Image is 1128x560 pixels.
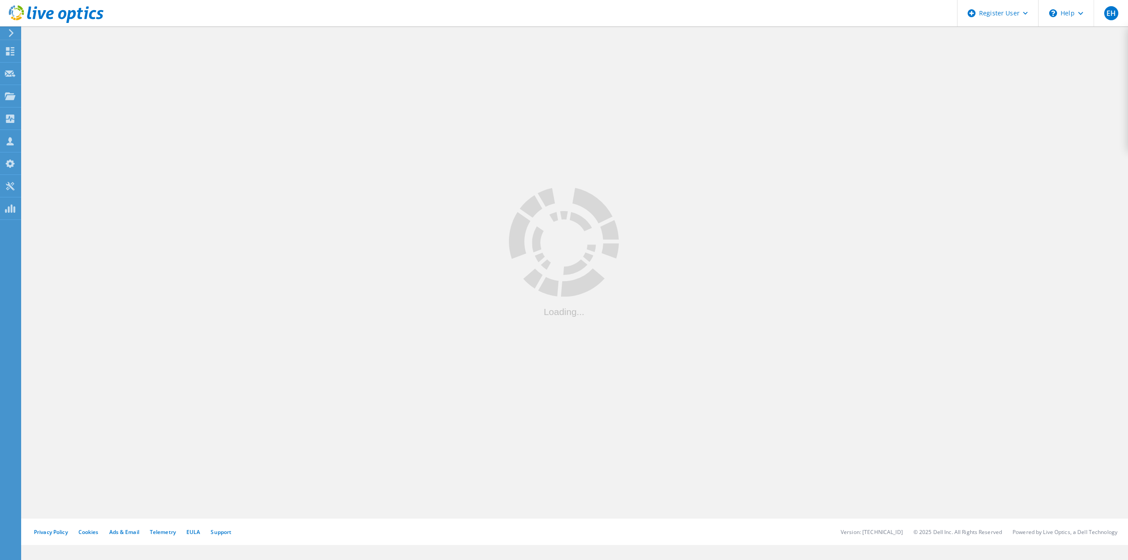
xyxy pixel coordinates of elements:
a: Cookies [78,528,99,536]
li: Version: [TECHNICAL_ID] [841,528,903,536]
a: Live Optics Dashboard [9,19,104,25]
span: EH [1106,10,1116,17]
a: Telemetry [150,528,176,536]
li: © 2025 Dell Inc. All Rights Reserved [913,528,1002,536]
li: Powered by Live Optics, a Dell Technology [1013,528,1117,536]
a: Ads & Email [109,528,139,536]
div: Loading... [509,307,619,316]
svg: \n [1049,9,1057,17]
a: Support [211,528,231,536]
a: EULA [186,528,200,536]
a: Privacy Policy [34,528,68,536]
